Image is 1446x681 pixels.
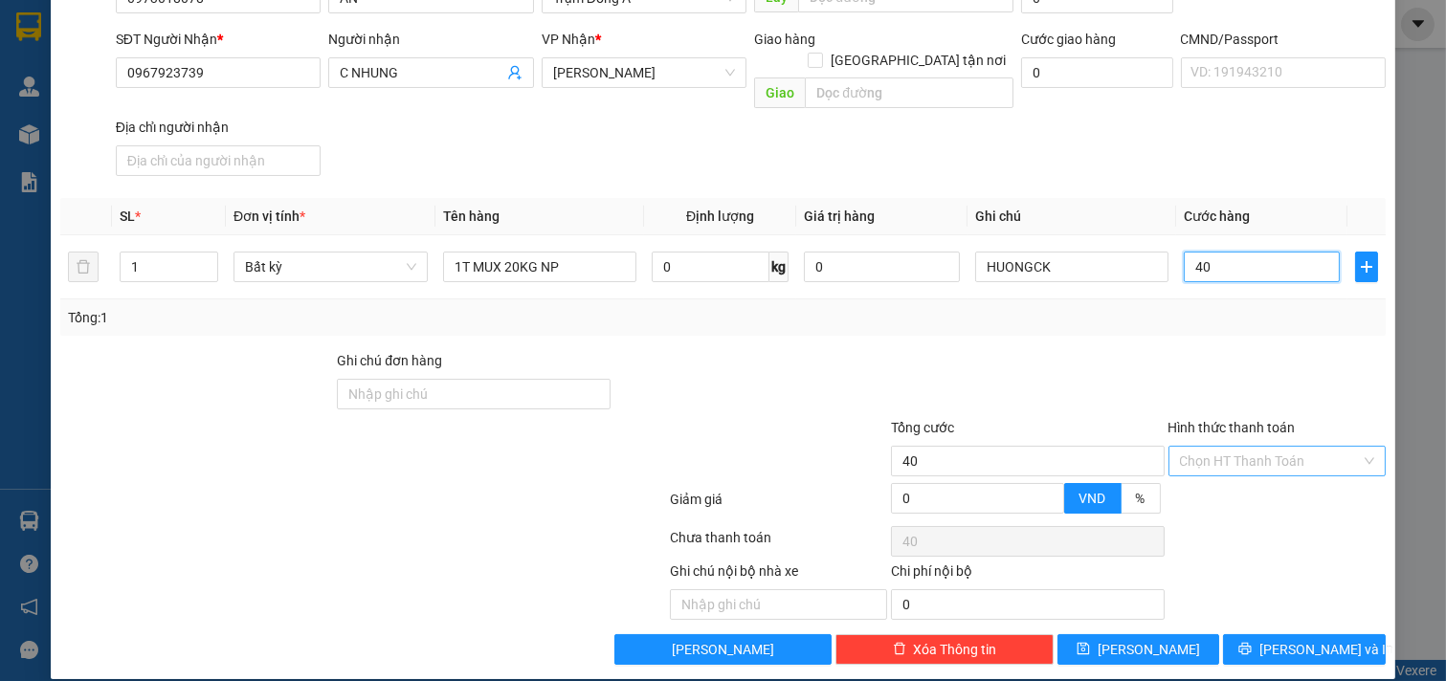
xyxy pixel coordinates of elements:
span: user-add [507,65,523,80]
input: VD: Bàn, Ghế [443,252,637,282]
div: Ghi chú nội bộ nhà xe [670,560,888,589]
div: Địa chỉ người nhận [116,117,322,138]
span: Cước hàng [1184,209,1250,224]
input: Ghi Chú [975,252,1169,282]
div: Giảm giá [668,489,890,522]
button: [PERSON_NAME] [614,634,833,665]
span: Nhận: [160,16,206,36]
span: Hồ Chí Minh [553,58,736,87]
label: Cước giao hàng [1021,32,1116,47]
button: save[PERSON_NAME] [1057,634,1220,665]
button: plus [1355,252,1378,282]
span: plus [1356,259,1377,275]
input: Ghi chú đơn hàng [337,379,610,409]
span: Đã [PERSON_NAME] : [14,123,149,165]
div: CMND/Passport [1181,29,1387,50]
input: 0 [804,252,960,282]
span: SL [120,209,135,224]
div: Trạm Đông Á [16,16,146,62]
div: [PERSON_NAME] [160,16,313,59]
div: BÀ CHÍN [160,59,313,82]
span: [PERSON_NAME] [672,639,774,660]
div: 50.000 [14,123,149,187]
th: Ghi chú [968,198,1177,235]
input: Dọc đường [805,77,1012,108]
span: save [1077,642,1090,657]
span: Bất kỳ [245,253,416,281]
span: Tên hàng [443,209,500,224]
input: Địa chỉ của người nhận [116,145,322,176]
span: Tổng cước [891,420,954,435]
button: deleteXóa Thông tin [835,634,1054,665]
label: Ghi chú đơn hàng [337,353,442,368]
span: % [1136,491,1146,506]
span: [PERSON_NAME] [1098,639,1200,660]
span: Đơn vị tính [234,209,305,224]
div: Tổng: 1 [68,307,559,328]
div: Người nhận [328,29,534,50]
div: Chi phí nội bộ [891,560,1164,589]
span: VP Nhận [542,32,595,47]
div: SĐT Người Nhận [116,29,322,50]
label: Hình thức thanh toán [1168,420,1296,435]
span: delete [893,642,906,657]
span: Gửi: [16,18,46,38]
div: TUẤN ANH [16,62,146,85]
span: Giao hàng [754,32,815,47]
span: Giao [754,77,805,108]
div: Chưa thanh toán [668,527,890,560]
span: VND [1079,491,1106,506]
button: delete [68,252,99,282]
span: [PERSON_NAME] và In [1259,639,1393,660]
span: Giá trị hàng [804,209,875,224]
input: Nhập ghi chú [670,589,888,620]
span: Định lượng [686,209,754,224]
input: Cước giao hàng [1021,57,1173,88]
span: Xóa Thông tin [914,639,997,660]
button: printer[PERSON_NAME] và In [1223,634,1386,665]
span: kg [769,252,789,282]
span: [GEOGRAPHIC_DATA] tận nơi [823,50,1013,71]
span: printer [1238,642,1252,657]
